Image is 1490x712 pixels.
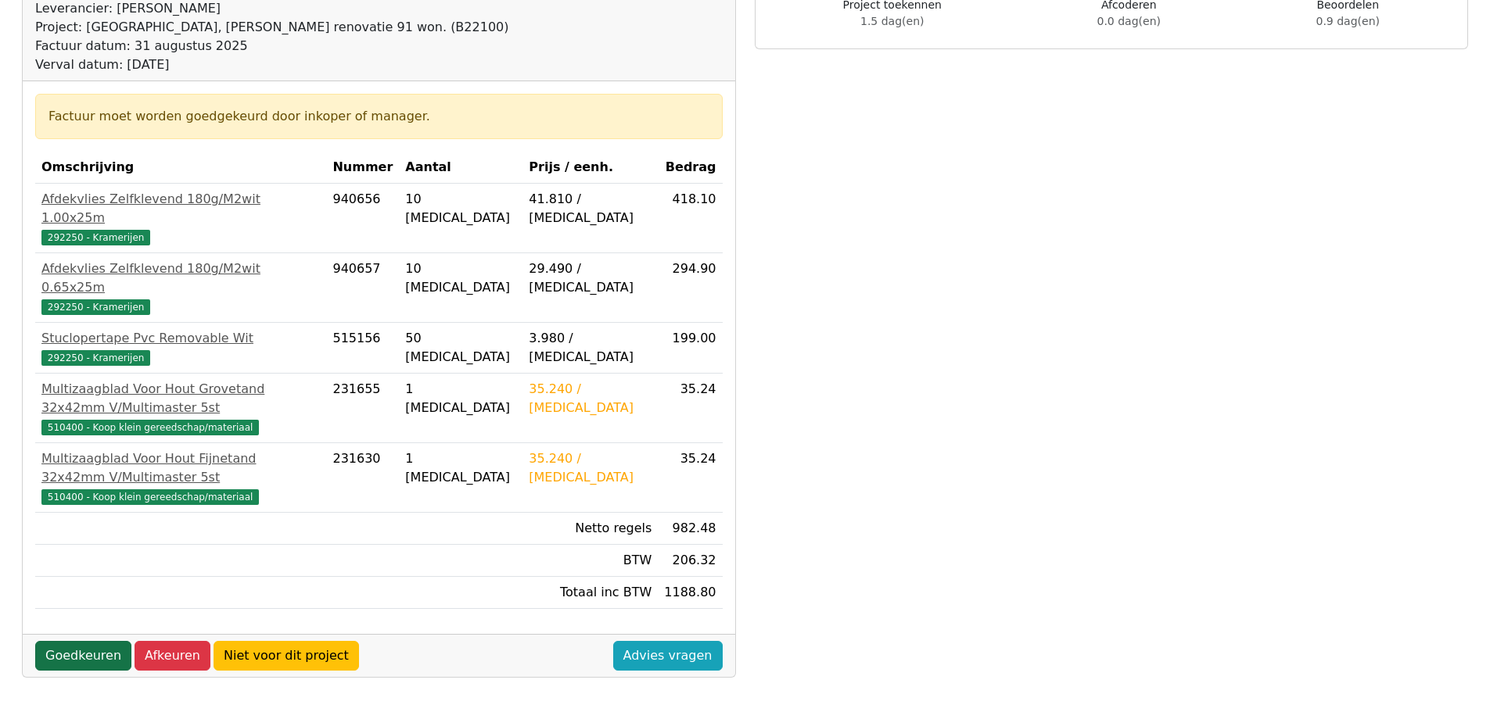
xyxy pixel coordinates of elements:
div: Afdekvlies Zelfklevend 180g/M2wit 0.65x25m [41,259,320,297]
td: 35.24 [658,443,722,513]
div: 35.240 / [MEDICAL_DATA] [529,449,652,487]
td: Netto regels [522,513,658,545]
td: 515156 [326,323,399,374]
a: Advies vragen [613,641,723,671]
td: Totaal inc BTW [522,577,658,609]
div: Multizaagblad Voor Hout Grovetand 32x42mm V/Multimaster 5st [41,380,320,417]
div: Project: [GEOGRAPHIC_DATA], [PERSON_NAME] renovatie 91 won. (B22100) [35,18,508,37]
span: 292250 - Kramerijen [41,299,150,315]
div: Factuur datum: 31 augustus 2025 [35,37,508,55]
div: Stuclopertape Pvc Removable Wit [41,329,320,348]
div: 50 [MEDICAL_DATA] [405,329,516,367]
a: Afdekvlies Zelfklevend 180g/M2wit 1.00x25m292250 - Kramerijen [41,190,320,246]
div: Multizaagblad Voor Hout Fijnetand 32x42mm V/Multimaster 5st [41,449,320,487]
td: 940656 [326,184,399,253]
span: 0.9 dag(en) [1316,15,1380,27]
span: 510400 - Koop klein gereedschap/materiaal [41,489,259,505]
div: 10 [MEDICAL_DATA] [405,259,516,297]
a: Multizaagblad Voor Hout Fijnetand 32x42mm V/Multimaster 5st510400 - Koop klein gereedschap/materiaal [41,449,320,506]
td: BTW [522,545,658,577]
span: 292250 - Kramerijen [41,350,150,366]
div: 1 [MEDICAL_DATA] [405,449,516,487]
a: Afdekvlies Zelfklevend 180g/M2wit 0.65x25m292250 - Kramerijen [41,259,320,316]
a: Multizaagblad Voor Hout Grovetand 32x42mm V/Multimaster 5st510400 - Koop klein gereedschap/materiaal [41,380,320,436]
div: 29.490 / [MEDICAL_DATA] [529,259,652,297]
div: 35.240 / [MEDICAL_DATA] [529,380,652,417]
th: Prijs / eenh. [522,152,658,184]
td: 199.00 [658,323,722,374]
td: 418.10 [658,184,722,253]
div: 10 [MEDICAL_DATA] [405,190,516,227]
div: Verval datum: [DATE] [35,55,508,74]
th: Bedrag [658,152,722,184]
td: 940657 [326,253,399,323]
td: 231630 [326,443,399,513]
div: Afdekvlies Zelfklevend 180g/M2wit 1.00x25m [41,190,320,227]
td: 231655 [326,374,399,443]
td: 35.24 [658,374,722,443]
div: 1 [MEDICAL_DATA] [405,380,516,417]
span: 292250 - Kramerijen [41,230,150,245]
a: Afkeuren [135,641,210,671]
th: Nummer [326,152,399,184]
span: 1.5 dag(en) [860,15,924,27]
td: 206.32 [658,545,722,577]
div: Factuur moet worden goedgekeurd door inkoper of manager. [48,107,709,126]
th: Omschrijving [35,152,326,184]
div: 41.810 / [MEDICAL_DATA] [529,190,652,227]
span: 510400 - Koop klein gereedschap/materiaal [41,420,259,435]
span: 0.0 dag(en) [1097,15,1161,27]
td: 982.48 [658,513,722,545]
th: Aantal [399,152,522,184]
td: 1188.80 [658,577,722,609]
div: 3.980 / [MEDICAL_DATA] [529,329,652,367]
td: 294.90 [658,253,722,323]
a: Stuclopertape Pvc Removable Wit292250 - Kramerijen [41,329,320,367]
a: Niet voor dit project [214,641,359,671]
a: Goedkeuren [35,641,131,671]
